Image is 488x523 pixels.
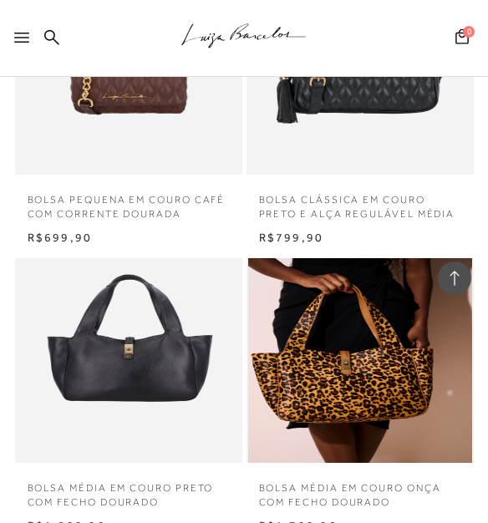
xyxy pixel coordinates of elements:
a: BOLSA MÉDIA EM COURO ONÇA COM FECHO DOURADO [247,471,474,510]
a: BOLSA CLÁSSICA EM COURO PRETO E ALÇA REGULÁVEL MÉDIA [247,183,474,221]
img: BOLSA MÉDIA EM COURO ONÇA COM FECHO DOURADO [248,258,472,463]
span: R$699,90 [28,231,93,244]
img: BOLSA MÉDIA EM COURO PRETO COM FECHO DOURADO [17,258,241,463]
a: BOLSA MÉDIA EM COURO PRETO COM FECHO DOURADO BOLSA MÉDIA EM COURO PRETO COM FECHO DOURADO [17,258,241,463]
button: 0 [450,28,474,50]
a: BOLSA MÉDIA EM COURO PRETO COM FECHO DOURADO [15,471,242,510]
a: BOLSA MÉDIA EM COURO ONÇA COM FECHO DOURADO BOLSA MÉDIA EM COURO ONÇA COM FECHO DOURADO [248,258,472,463]
span: 0 [463,26,475,38]
a: BOLSA PEQUENA EM COURO CAFÉ COM CORRENTE DOURADA [15,183,242,221]
span: R$799,90 [259,231,324,244]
